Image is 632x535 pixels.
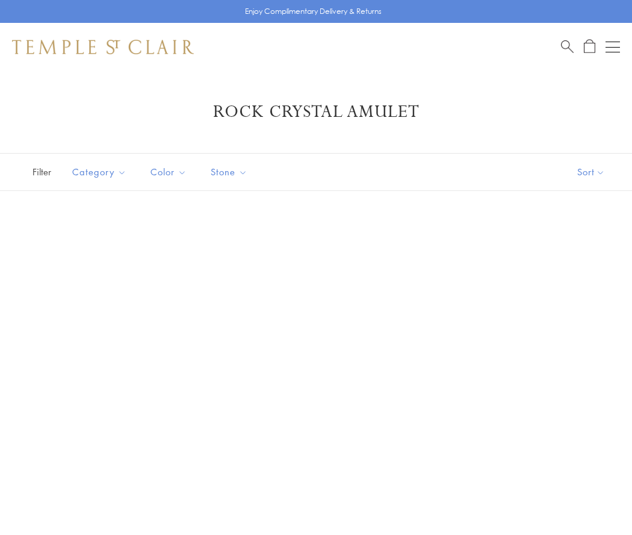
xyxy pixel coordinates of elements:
[205,164,256,180] span: Stone
[30,101,602,123] h1: Rock Crystal Amulet
[144,164,196,180] span: Color
[561,39,574,54] a: Search
[202,158,256,186] button: Stone
[63,158,135,186] button: Category
[584,39,595,54] a: Open Shopping Bag
[606,40,620,54] button: Open navigation
[550,154,632,190] button: Show sort by
[66,164,135,180] span: Category
[12,40,194,54] img: Temple St. Clair
[141,158,196,186] button: Color
[245,5,382,17] p: Enjoy Complimentary Delivery & Returns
